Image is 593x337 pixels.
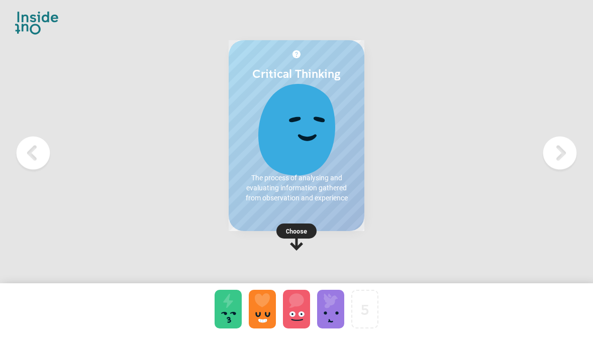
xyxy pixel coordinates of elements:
[292,50,301,58] img: More about Critical Thinking
[239,66,354,80] h2: Critical Thinking
[13,133,53,173] img: Previous
[239,173,354,203] p: The process of analysing and evaluating information gathered from observation and experience
[229,226,364,236] p: Choose
[540,133,580,173] img: Next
